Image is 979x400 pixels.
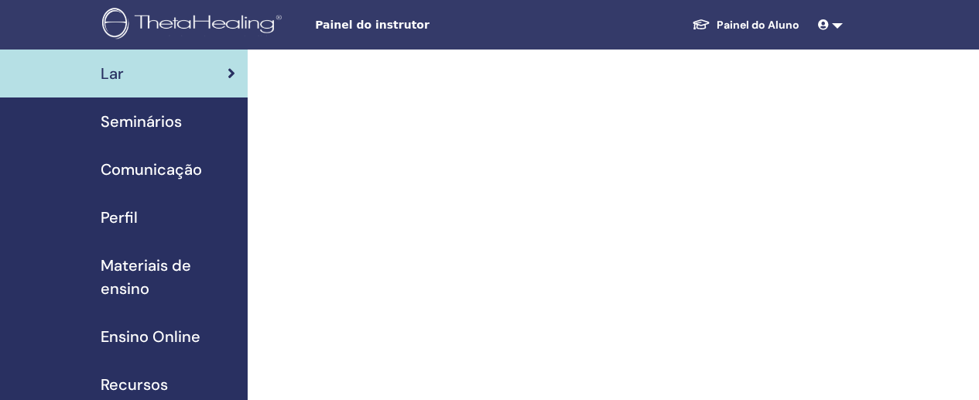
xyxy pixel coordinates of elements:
a: Painel do Aluno [679,11,812,39]
span: Materiais de ensino [101,254,235,300]
span: Painel do instrutor [315,17,547,33]
img: graduation-cap-white.svg [692,18,710,31]
span: Lar [101,62,124,85]
span: Comunicação [101,158,202,181]
span: Seminários [101,110,182,133]
img: logo.png [102,8,287,43]
span: Perfil [101,206,138,229]
span: Ensino Online [101,325,200,348]
span: Recursos [101,373,168,396]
